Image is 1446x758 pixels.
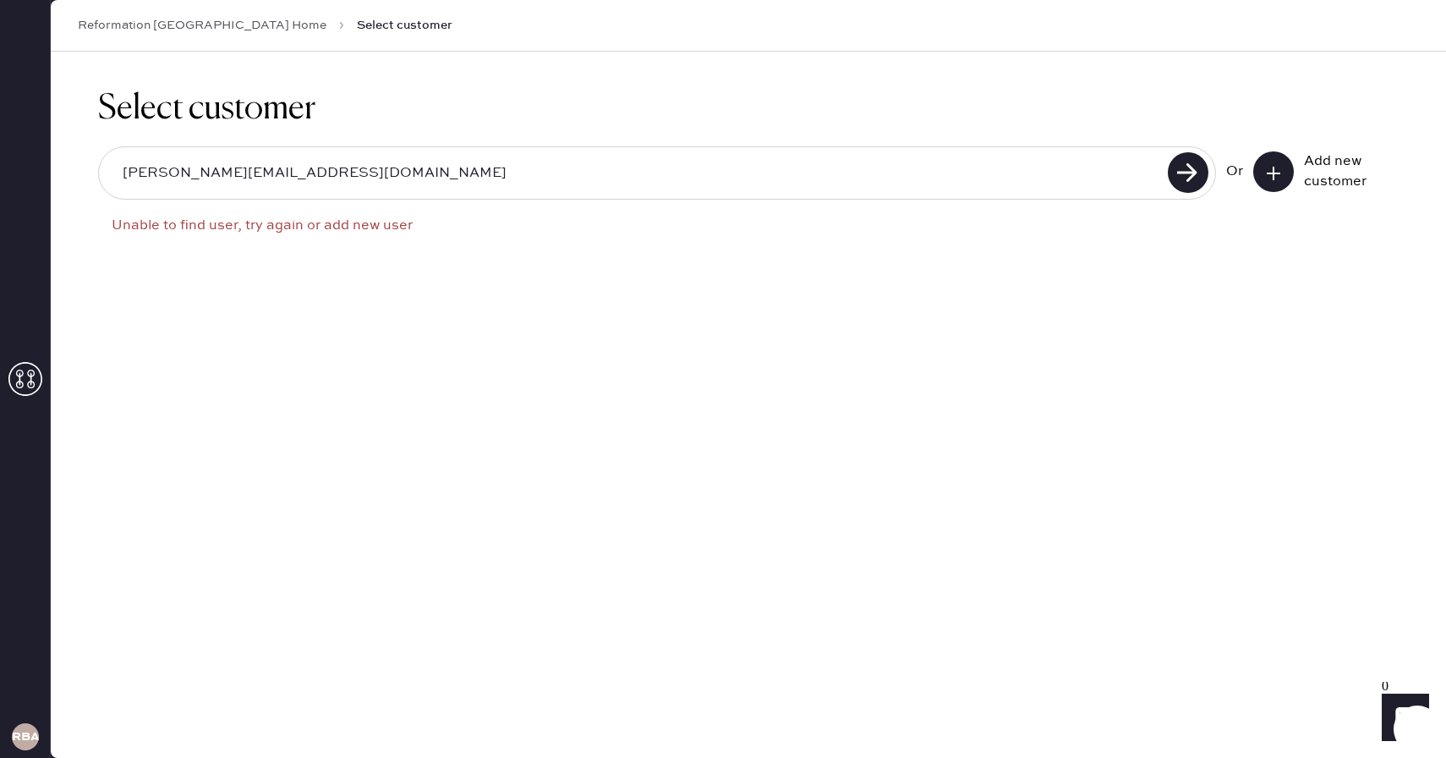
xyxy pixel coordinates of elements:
a: Reformation [GEOGRAPHIC_DATA] Home [78,17,326,34]
span: Select customer [357,17,452,34]
div: Or [1226,162,1243,182]
iframe: Front Chat [1366,682,1438,755]
input: Search by email or phone number [109,154,1163,193]
div: Add new customer [1304,151,1388,192]
h3: RBA [12,731,39,743]
h1: Select customer [98,89,1399,129]
div: Unable to find user, try again or add new user [112,217,1216,235]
